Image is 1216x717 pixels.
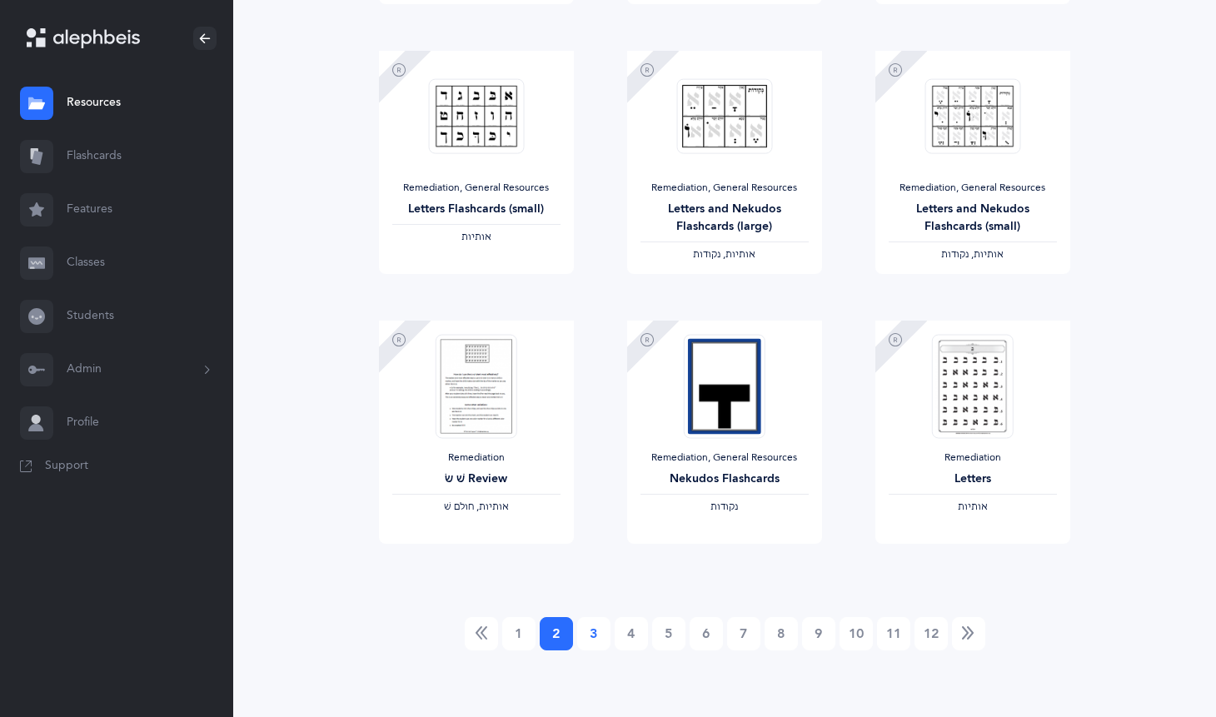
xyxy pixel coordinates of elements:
a: 11 [877,617,910,650]
a: 9 [802,617,835,650]
a: 2 [540,617,573,650]
a: 4 [615,617,648,650]
div: Letters Flashcards (small) [392,201,561,218]
a: 8 [765,617,798,650]
span: Support [45,458,88,475]
a: Next [952,617,985,650]
a: 6 [690,617,723,650]
div: Remediation [392,451,561,465]
a: 1 [502,617,536,650]
span: ‫אותיות, נקודות‬ [693,248,755,260]
div: Remediation, General Resources [889,182,1057,195]
img: Large_Print_Letters_and_Nekudos_Flashcards_thumbnail_1739080591.png [676,78,772,154]
span: ‫נקודות‬ [710,500,738,512]
img: Remediation-Letters_1545629727.png [932,334,1014,438]
div: Letters and Nekudos Flashcards (large) [640,201,809,236]
a: 10 [840,617,873,650]
img: Large_%D7%A0%D7%A7%D7%95%D7%93%D7%95%D7%AA_Flash_Cards_thumbnail_1568773698.png [684,334,765,438]
a: 12 [914,617,948,650]
a: 7 [727,617,760,650]
div: Letters [889,471,1057,488]
img: Remediation-ShinSinReview_1545629947.png [436,334,517,438]
span: ‫אותיות, נקודות‬ [941,248,1004,260]
span: ‫אותיות‬ [958,500,988,512]
a: 3 [577,617,610,650]
div: Nekudos Flashcards [640,471,809,488]
div: Remediation, General Resources [640,182,809,195]
div: Remediation, General Resources [640,451,809,465]
a: 5 [652,617,685,650]
div: Letters and Nekudos Flashcards (small) [889,201,1057,236]
div: Remediation, General Resources [392,182,561,195]
div: שׁ שׂ Review [392,471,561,488]
div: Remediation [889,451,1057,465]
a: Previous [465,617,498,650]
img: Letters_Flashcards_Mini_thumbnail_1612303140.png [428,78,524,154]
span: ‫אותיות‬ [461,231,491,242]
img: Small_Print_Letters_and_Nekudos_Flashcards_thumbnail_1733044853.png [924,78,1020,154]
span: ‫אותיות, חולם שׁ‬ [444,500,509,512]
